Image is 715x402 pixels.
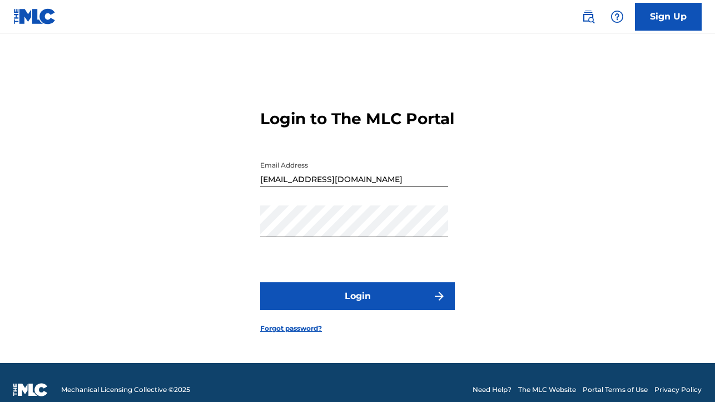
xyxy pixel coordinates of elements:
div: Help [606,6,628,28]
a: Need Help? [473,385,512,395]
a: The MLC Website [518,385,576,395]
a: Public Search [577,6,599,28]
img: MLC Logo [13,8,56,24]
a: Privacy Policy [654,385,702,395]
span: Mechanical Licensing Collective © 2025 [61,385,190,395]
a: Portal Terms of Use [583,385,648,395]
h3: Login to The MLC Portal [260,109,454,129]
img: search [582,10,595,23]
a: Sign Up [635,3,702,31]
img: f7272a7cc735f4ea7f67.svg [433,290,446,303]
button: Login [260,282,455,310]
img: help [610,10,624,23]
img: logo [13,383,48,396]
a: Forgot password? [260,323,322,334]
